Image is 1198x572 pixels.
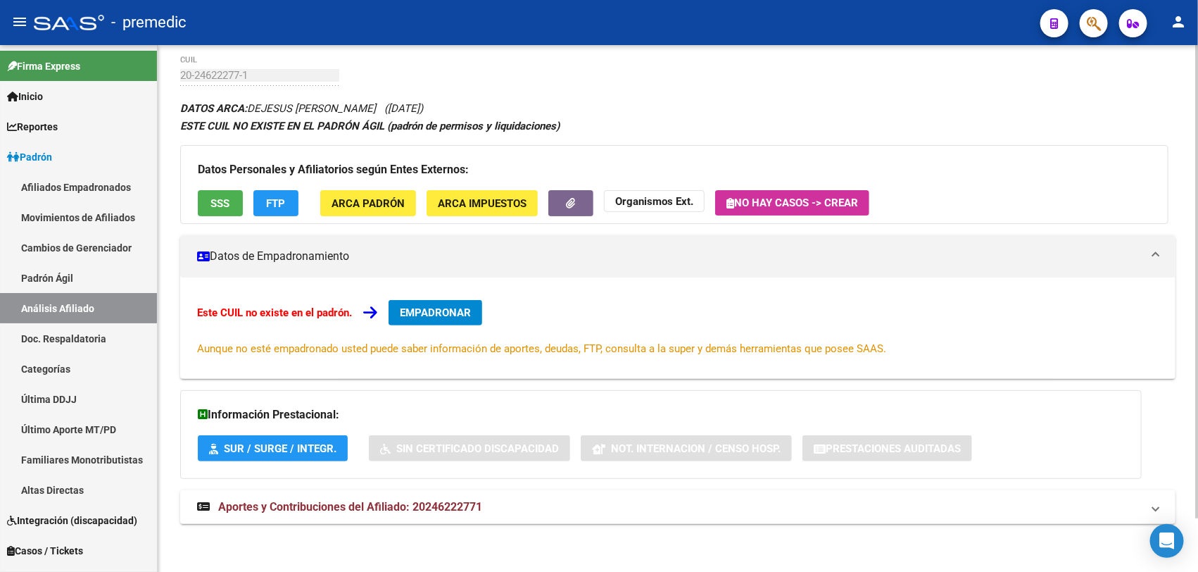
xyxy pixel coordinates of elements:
span: SSS [211,197,230,210]
button: Organismos Ext. [604,190,705,212]
span: ARCA Padrón [332,197,405,210]
mat-expansion-panel-header: Datos de Empadronamiento [180,235,1175,278]
strong: Organismos Ext. [615,195,693,208]
span: Aportes y Contribuciones del Afiliado: 20246222771 [218,500,482,514]
span: Integración (discapacidad) [7,513,137,528]
button: No hay casos -> Crear [715,190,869,216]
span: Reportes [7,119,58,135]
button: Sin Certificado Discapacidad [369,435,570,461]
button: SSS [198,190,243,216]
span: FTP [267,197,286,210]
button: EMPADRONAR [389,300,482,325]
mat-icon: menu [11,13,28,30]
span: ([DATE]) [384,102,423,115]
h3: Información Prestacional: [198,405,1124,425]
span: Inicio [7,89,43,104]
span: SUR / SURGE / INTEGR. [224,442,336,455]
span: Padrón [7,149,52,165]
span: Prestaciones Auditadas [826,442,961,455]
mat-icon: person [1170,13,1187,30]
strong: ESTE CUIL NO EXISTE EN EL PADRÓN ÁGIL (padrón de permisos y liquidaciones) [180,120,560,132]
button: ARCA Padrón [320,190,416,216]
div: Open Intercom Messenger [1150,524,1184,558]
strong: Este CUIL no existe en el padrón. [197,306,352,319]
span: Casos / Tickets [7,543,83,559]
strong: DATOS ARCA: [180,102,247,115]
button: Not. Internacion / Censo Hosp. [581,435,792,461]
span: ARCA Impuestos [438,197,527,210]
button: ARCA Impuestos [427,190,538,216]
span: Sin Certificado Discapacidad [396,442,559,455]
span: EMPADRONAR [400,306,471,319]
span: Not. Internacion / Censo Hosp. [611,442,781,455]
span: No hay casos -> Crear [726,197,858,209]
mat-expansion-panel-header: Aportes y Contribuciones del Afiliado: 20246222771 [180,490,1175,524]
button: FTP [253,190,298,216]
span: DEJESUS [PERSON_NAME] [180,102,376,115]
h3: Datos Personales y Afiliatorios según Entes Externos: [198,160,1151,180]
mat-panel-title: Datos de Empadronamiento [197,249,1142,264]
button: Prestaciones Auditadas [802,435,972,461]
span: Firma Express [7,58,80,74]
span: - premedic [111,7,187,38]
div: Datos de Empadronamiento [180,278,1175,379]
button: SUR / SURGE / INTEGR. [198,435,348,461]
span: Aunque no esté empadronado usted puede saber información de aportes, deudas, FTP, consulta a la s... [197,342,886,355]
